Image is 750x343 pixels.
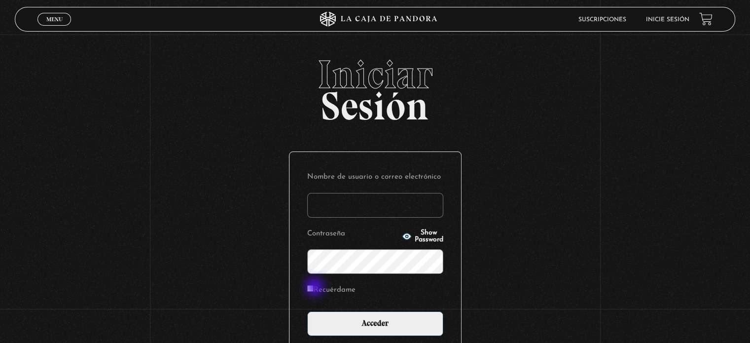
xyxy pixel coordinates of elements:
[15,55,735,94] span: Iniciar
[15,55,735,118] h2: Sesión
[307,170,443,185] label: Nombre de usuario o correo electrónico
[578,17,626,23] a: Suscripciones
[46,16,63,22] span: Menu
[307,285,314,292] input: Recuérdame
[415,229,443,243] span: Show Password
[307,311,443,336] input: Acceder
[402,229,443,243] button: Show Password
[43,25,66,32] span: Cerrar
[646,17,689,23] a: Inicie sesión
[307,227,399,242] label: Contraseña
[307,283,356,298] label: Recuérdame
[699,12,713,26] a: View your shopping cart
